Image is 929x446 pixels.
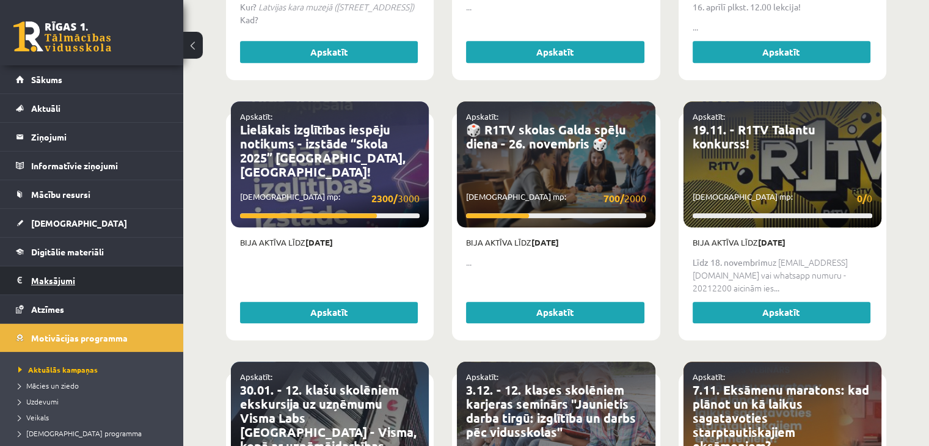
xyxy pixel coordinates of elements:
[466,111,498,122] a: Apskatīt:
[758,237,785,247] strong: [DATE]
[18,428,142,438] span: [DEMOGRAPHIC_DATA] programma
[857,192,867,205] strong: 0/
[693,256,872,294] p: uz [EMAIL_ADDRESS][DOMAIN_NAME] vai whatsapp numuru - 20212200 aicinām ies...
[240,1,257,12] strong: Kur?
[31,123,168,151] legend: Ziņojumi
[31,246,104,257] span: Digitālie materiāli
[16,266,168,294] a: Maksājumi
[466,371,498,382] a: Apskatīt:
[857,191,872,206] span: 0
[31,74,62,85] span: Sākums
[31,304,64,315] span: Atzīmes
[18,380,171,391] a: Mācies un ziedo
[18,397,59,406] span: Uzdevumi
[16,238,168,266] a: Digitālie materiāli
[693,21,872,34] p: ...
[18,381,79,390] span: Mācies un ziedo
[693,111,725,122] a: Apskatīt:
[693,371,725,382] a: Apskatīt:
[693,122,815,152] a: 19.11. - R1TV Talantu konkurss!
[371,192,398,205] strong: 2300/
[240,236,420,249] p: Bija aktīva līdz
[18,428,171,439] a: [DEMOGRAPHIC_DATA] programma
[466,1,646,13] p: ...
[18,396,171,407] a: Uzdevumi
[13,21,111,52] a: Rīgas 1. Tālmācības vidusskola
[31,103,60,114] span: Aktuāli
[16,180,168,208] a: Mācību resursi
[240,302,418,324] a: Apskatīt
[603,192,624,205] strong: 700/
[693,257,768,268] strong: Līdz 18. novembrim
[693,236,872,249] p: Bija aktīva līdz
[240,371,272,382] a: Apskatīt:
[18,364,171,375] a: Aktuālās kampaņas
[16,295,168,323] a: Atzīmes
[16,324,168,352] a: Motivācijas programma
[693,41,870,63] a: Apskatīt
[16,209,168,237] a: [DEMOGRAPHIC_DATA]
[466,191,646,206] p: [DEMOGRAPHIC_DATA] mp:
[305,237,333,247] strong: [DATE]
[16,152,168,180] a: Informatīvie ziņojumi
[693,1,801,12] strong: 16. aprīlī plkst. 12.00 lekcija!
[31,152,168,180] legend: Informatīvie ziņojumi
[258,1,414,13] em: Latvijas kara muzejā ([STREET_ADDRESS])
[18,412,49,422] span: Veikals
[18,412,171,423] a: Veikals
[466,256,646,269] p: ...
[18,365,98,375] span: Aktuālās kampaņas
[466,302,644,324] a: Apskatīt
[16,94,168,122] a: Aktuāli
[531,237,559,247] strong: [DATE]
[466,382,636,440] a: 3.12. - 12. klases skolēniem karjeras seminārs "Jaunietis darba tirgū: izglītība un darbs pēc vid...
[31,332,128,343] span: Motivācijas programma
[31,266,168,294] legend: Maksājumi
[240,191,420,206] p: [DEMOGRAPHIC_DATA] mp:
[240,14,258,25] strong: Kad?
[603,191,646,206] span: 2000
[31,189,90,200] span: Mācību resursi
[16,123,168,151] a: Ziņojumi
[693,191,872,206] p: [DEMOGRAPHIC_DATA] mp:
[16,65,168,93] a: Sākums
[466,122,626,152] a: 🎲 R1TV skolas Galda spēļu diena - 26. novembris 🎲
[466,41,644,63] a: Apskatīt
[466,236,646,249] p: Bija aktīva līdz
[31,218,127,228] span: [DEMOGRAPHIC_DATA]
[240,41,418,63] a: Apskatīt
[240,111,272,122] a: Apskatīt:
[693,302,870,324] a: Apskatīt
[371,191,420,206] span: 3000
[240,122,406,180] a: Lielākais izglītības iespēju notikums - izstāde “Skola 2025” [GEOGRAPHIC_DATA], [GEOGRAPHIC_DATA]!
